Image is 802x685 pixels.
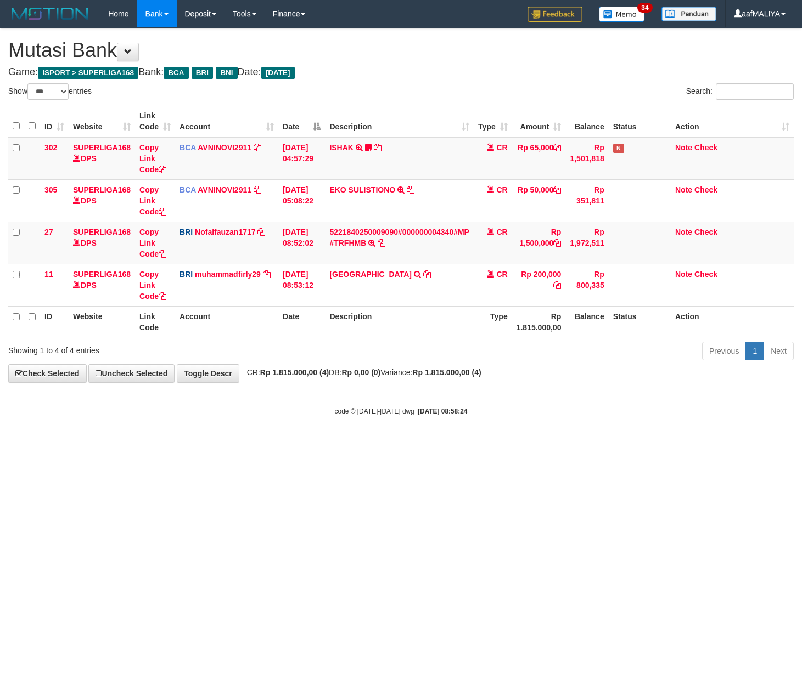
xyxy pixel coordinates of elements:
a: 1 [745,342,764,360]
th: Status [609,106,671,137]
img: Button%20Memo.svg [599,7,645,22]
th: Action [671,306,794,337]
small: code © [DATE]-[DATE] dwg | [335,407,468,415]
input: Search: [716,83,794,100]
a: Copy 5221840250009090#000000004340#MP #TRFHMB to clipboard [378,239,385,247]
a: SUPERLIGA168 [73,270,131,279]
strong: Rp 0,00 (0) [341,368,380,377]
a: Copy Link Code [139,185,166,216]
h1: Mutasi Bank [8,39,794,61]
a: Copy Rp 200,000 to clipboard [553,281,561,290]
a: Next [764,342,794,360]
label: Show entries [8,83,92,100]
span: 11 [44,270,53,279]
img: panduan.png [661,7,716,21]
label: Search: [686,83,794,100]
span: CR [496,228,507,236]
th: Account [175,306,278,337]
a: Copy Link Code [139,270,166,301]
a: Copy Rp 50,000 to clipboard [553,185,561,194]
a: SUPERLIGA168 [73,228,131,236]
td: DPS [69,137,135,180]
strong: [DATE] 08:58:24 [418,407,467,415]
span: CR: DB: Variance: [242,368,481,377]
a: Check [694,270,717,279]
th: Website [69,306,135,337]
a: ISHAK [329,143,354,152]
a: Note [675,228,692,236]
strong: Rp 1.815.000,00 (4) [412,368,481,377]
a: Copy Rp 1,500,000 to clipboard [553,239,561,247]
th: Link Code: activate to sort column ascending [135,106,175,137]
span: BCA [180,143,196,152]
a: [GEOGRAPHIC_DATA] [329,270,412,279]
td: Rp 65,000 [512,137,566,180]
th: Status [609,306,671,337]
a: muhammadfirly29 [195,270,261,279]
span: BNI [216,67,237,79]
a: Copy Rp 65,000 to clipboard [553,143,561,152]
td: Rp 1,972,511 [565,222,608,264]
th: Description [325,306,473,337]
span: CR [496,270,507,279]
span: BCA [180,185,196,194]
span: 34 [637,3,652,13]
td: [DATE] 05:08:22 [278,179,325,222]
a: SUPERLIGA168 [73,143,131,152]
td: [DATE] 08:52:02 [278,222,325,264]
span: BRI [180,228,193,236]
th: Type [474,306,512,337]
td: [DATE] 04:57:29 [278,137,325,180]
td: DPS [69,222,135,264]
img: MOTION_logo.png [8,5,92,22]
a: Previous [702,342,746,360]
a: Check [694,185,717,194]
span: [DATE] [261,67,295,79]
span: Has Note [613,144,624,153]
a: Copy AVNINOVI2911 to clipboard [254,143,261,152]
a: AVNINOVI2911 [198,185,251,194]
td: Rp 800,335 [565,264,608,306]
th: Account: activate to sort column ascending [175,106,278,137]
a: Check [694,143,717,152]
a: Toggle Descr [177,364,239,383]
a: Check Selected [8,364,87,383]
a: Copy Link Code [139,228,166,258]
th: Link Code [135,306,175,337]
a: 5221840250009090#000000004340#MP #TRFHMB [329,228,469,247]
th: Type: activate to sort column ascending [474,106,512,137]
span: BRI [192,67,213,79]
th: Website: activate to sort column ascending [69,106,135,137]
a: Copy EKO SULISTIONO to clipboard [407,185,414,194]
span: 27 [44,228,53,236]
th: Date: activate to sort column descending [278,106,325,137]
div: Showing 1 to 4 of 4 entries [8,341,326,356]
a: Copy BUKIT JULIAN to clipboard [423,270,431,279]
span: CR [496,143,507,152]
th: ID [40,306,69,337]
a: Nofalfauzan1717 [195,228,255,236]
td: Rp 1,501,818 [565,137,608,180]
a: Copy AVNINOVI2911 to clipboard [254,185,261,194]
a: Note [675,143,692,152]
td: Rp 200,000 [512,264,566,306]
a: Copy ISHAK to clipboard [374,143,382,152]
strong: Rp 1.815.000,00 (4) [260,368,329,377]
a: Copy muhammadfirly29 to clipboard [263,270,271,279]
a: Uncheck Selected [88,364,175,383]
img: Feedback.jpg [528,7,582,22]
th: Description: activate to sort column ascending [325,106,473,137]
span: BRI [180,270,193,279]
th: Balance [565,306,608,337]
td: Rp 351,811 [565,179,608,222]
a: Copy Link Code [139,143,166,174]
a: Note [675,185,692,194]
span: 305 [44,185,57,194]
th: Date [278,306,325,337]
span: ISPORT > SUPERLIGA168 [38,67,138,79]
td: [DATE] 08:53:12 [278,264,325,306]
a: Check [694,228,717,236]
th: Rp 1.815.000,00 [512,306,566,337]
a: EKO SULISTIONO [329,185,395,194]
th: ID: activate to sort column ascending [40,106,69,137]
